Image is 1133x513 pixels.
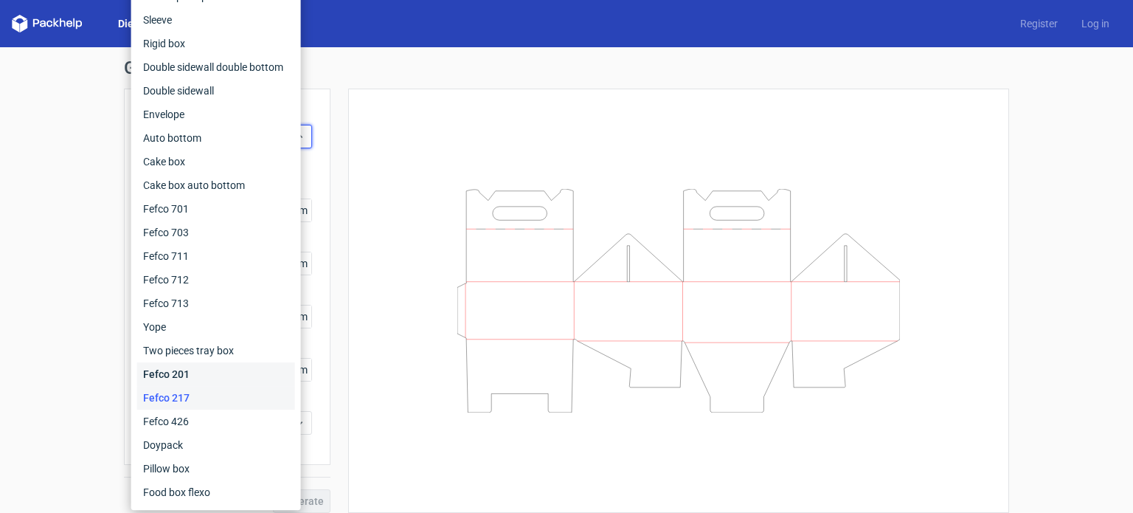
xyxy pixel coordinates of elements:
[137,103,295,126] div: Envelope
[137,32,295,55] div: Rigid box
[106,16,168,31] a: Dielines
[137,339,295,362] div: Two pieces tray box
[137,244,295,268] div: Fefco 711
[137,292,295,315] div: Fefco 713
[137,481,295,504] div: Food box flexo
[137,410,295,433] div: Fefco 426
[124,59,1009,77] h1: Generate new dieline
[137,386,295,410] div: Fefco 217
[137,150,295,173] div: Cake box
[137,55,295,79] div: Double sidewall double bottom
[137,79,295,103] div: Double sidewall
[137,315,295,339] div: Yope
[137,126,295,150] div: Auto bottom
[1008,16,1070,31] a: Register
[137,433,295,457] div: Doypack
[137,197,295,221] div: Fefco 701
[137,173,295,197] div: Cake box auto bottom
[1070,16,1121,31] a: Log in
[137,221,295,244] div: Fefco 703
[137,457,295,481] div: Pillow box
[137,8,295,32] div: Sleeve
[137,362,295,386] div: Fefco 201
[137,268,295,292] div: Fefco 712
